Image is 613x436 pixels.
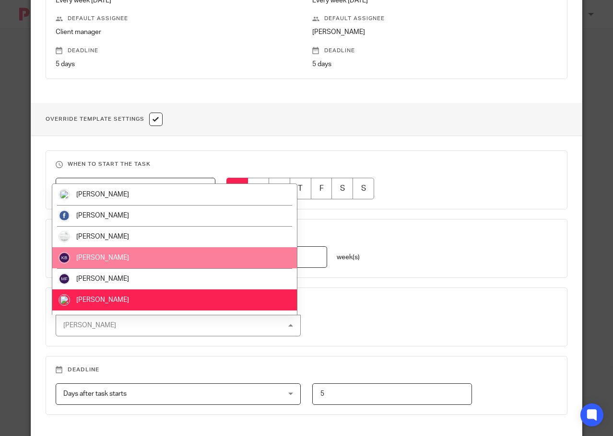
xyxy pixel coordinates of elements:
[56,366,557,374] h3: Deadline
[46,113,163,126] h1: Override Template Settings
[59,231,70,242] img: Katherine%20-%20Pink%20cartoon.png
[56,27,301,37] p: Client manager
[59,210,70,221] img: DavidBlack.format_png.resize_200x.png
[59,252,70,264] img: svg%3E
[76,191,129,198] span: [PERSON_NAME]
[63,390,127,397] span: Days after task starts
[56,298,557,305] h3: Default assignee
[337,254,360,261] span: week(s)
[59,273,70,285] img: svg%3E
[56,229,557,237] h3: Task recurrence
[56,47,301,55] p: Deadline
[312,15,557,23] p: Default assignee
[76,233,129,240] span: [PERSON_NAME]
[76,254,129,261] span: [PERSON_NAME]
[312,47,557,55] p: Deadline
[63,322,116,329] div: [PERSON_NAME]
[76,275,129,282] span: [PERSON_NAME]
[76,297,129,303] span: [PERSON_NAME]
[56,161,557,168] h3: When to start the task
[312,59,557,69] p: 5 days
[312,27,557,37] p: [PERSON_NAME]
[56,15,301,23] p: Default assignee
[59,294,70,306] img: Phoebe%20Black.png
[56,59,301,69] p: 5 days
[76,212,129,219] span: [PERSON_NAME]
[59,189,70,200] img: Bradley%20-%20Pink.png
